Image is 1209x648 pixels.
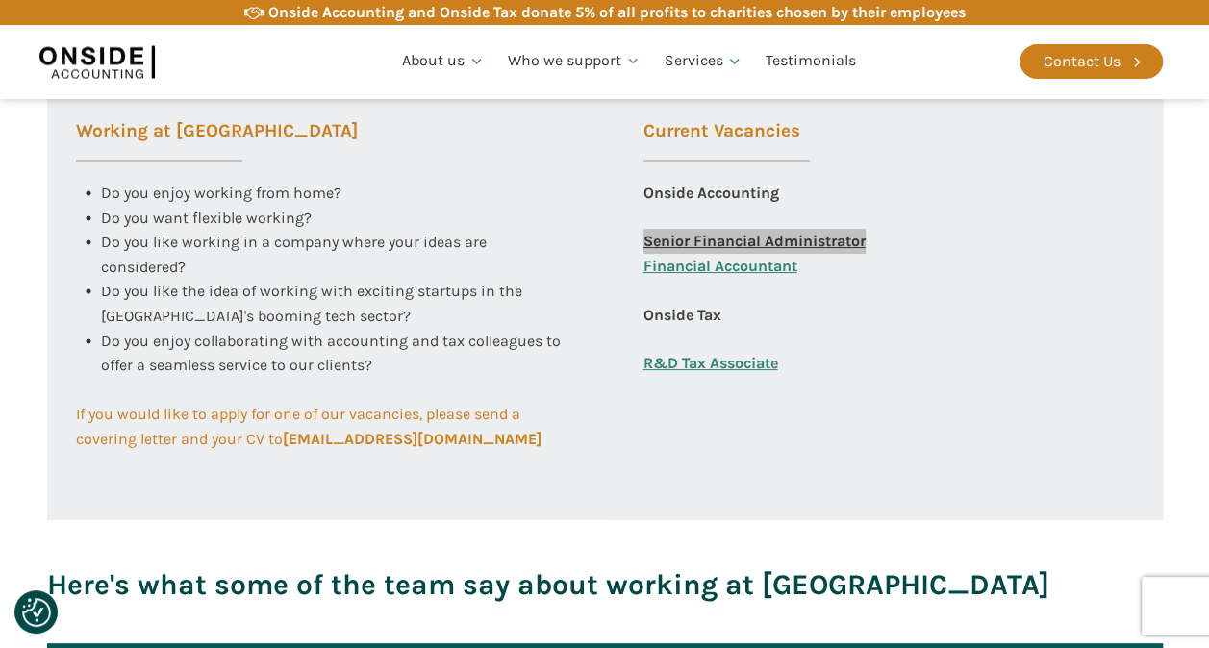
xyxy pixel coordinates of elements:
span: If you would like to apply for one of our vacancies, please send a covering letter and your CV to [76,405,542,448]
a: Contact Us [1020,44,1163,79]
a: Senior Financial Administrator [643,229,866,254]
img: Revisit consent button [22,598,51,627]
a: R&D Tax Associate [643,351,778,376]
span: Do you like the idea of working with exciting startups in the [GEOGRAPHIC_DATA]'s booming tech se... [101,282,526,325]
b: [EMAIL_ADDRESS][DOMAIN_NAME] [283,430,542,448]
h3: Current Vacancies [643,122,810,162]
a: If you would like to apply for one of our vacancies, please send a covering letter and your CV to... [76,402,567,451]
h3: Here's what some of the team say about working at [GEOGRAPHIC_DATA] [47,559,1049,611]
span: Do you like working in a company where your ideas are considered? [101,233,491,276]
span: Do you enjoy working from home? [101,184,341,202]
a: About us [390,29,496,94]
a: Testimonials [754,29,868,94]
div: Onside Accounting [643,181,779,229]
a: Services [652,29,754,94]
div: Contact Us [1044,49,1121,74]
a: Who we support [496,29,653,94]
h3: Working at [GEOGRAPHIC_DATA] [76,122,358,162]
span: Do you enjoy collaborating with accounting and tax colleagues to offer a seamless service to our ... [101,332,565,375]
img: Onside Accounting [38,39,154,84]
div: Onside Tax [643,303,721,351]
button: Consent Preferences [22,598,51,627]
span: Do you want flexible working? [101,209,312,227]
a: Financial Accountant [643,254,797,303]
